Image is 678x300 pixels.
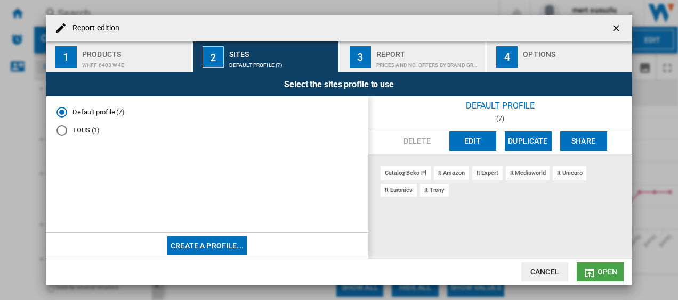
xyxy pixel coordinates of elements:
div: WHFF 6403 W4E [82,57,187,68]
button: Edit [449,131,496,151]
div: Default profile (7) [229,57,334,68]
span: Open [598,268,618,276]
button: Delete [394,131,441,151]
button: Duplicate [505,131,552,151]
div: 3 [350,46,371,68]
ng-md-icon: getI18NText('BUTTONS.CLOSE_DIALOG') [611,23,624,36]
button: 3 Report Prices and No. offers by brand graph [340,41,487,72]
div: it unieuro [553,166,586,180]
div: it mediaworld [506,166,550,180]
div: 1 [55,46,77,68]
div: it euronics [381,184,417,197]
button: 4 Options [487,41,632,72]
div: Options [523,46,628,57]
div: 4 [496,46,518,68]
button: Cancel [521,262,568,281]
div: 2 [203,46,224,68]
button: Share [560,131,607,151]
div: it expert [472,166,503,180]
div: (7) [368,115,632,122]
md-radio-button: Default profile (7) [57,107,358,117]
button: 2 Sites Default profile (7) [193,41,340,72]
div: it amazon [434,166,469,180]
button: Create a profile... [167,236,247,255]
div: catalog beko pl [381,166,431,180]
div: Sites [229,46,334,57]
div: it trony [420,184,449,197]
h4: Report edition [67,23,119,34]
div: Prices and No. offers by brand graph [376,57,481,68]
div: Select the sites profile to use [46,72,632,96]
button: getI18NText('BUTTONS.CLOSE_DIALOG') [607,18,628,39]
button: Open [577,262,624,281]
div: Products [82,46,187,57]
div: Report [376,46,481,57]
md-radio-button: TOUS (1) [57,126,358,136]
div: Default profile [368,96,632,115]
button: 1 Products WHFF 6403 W4E [46,41,192,72]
